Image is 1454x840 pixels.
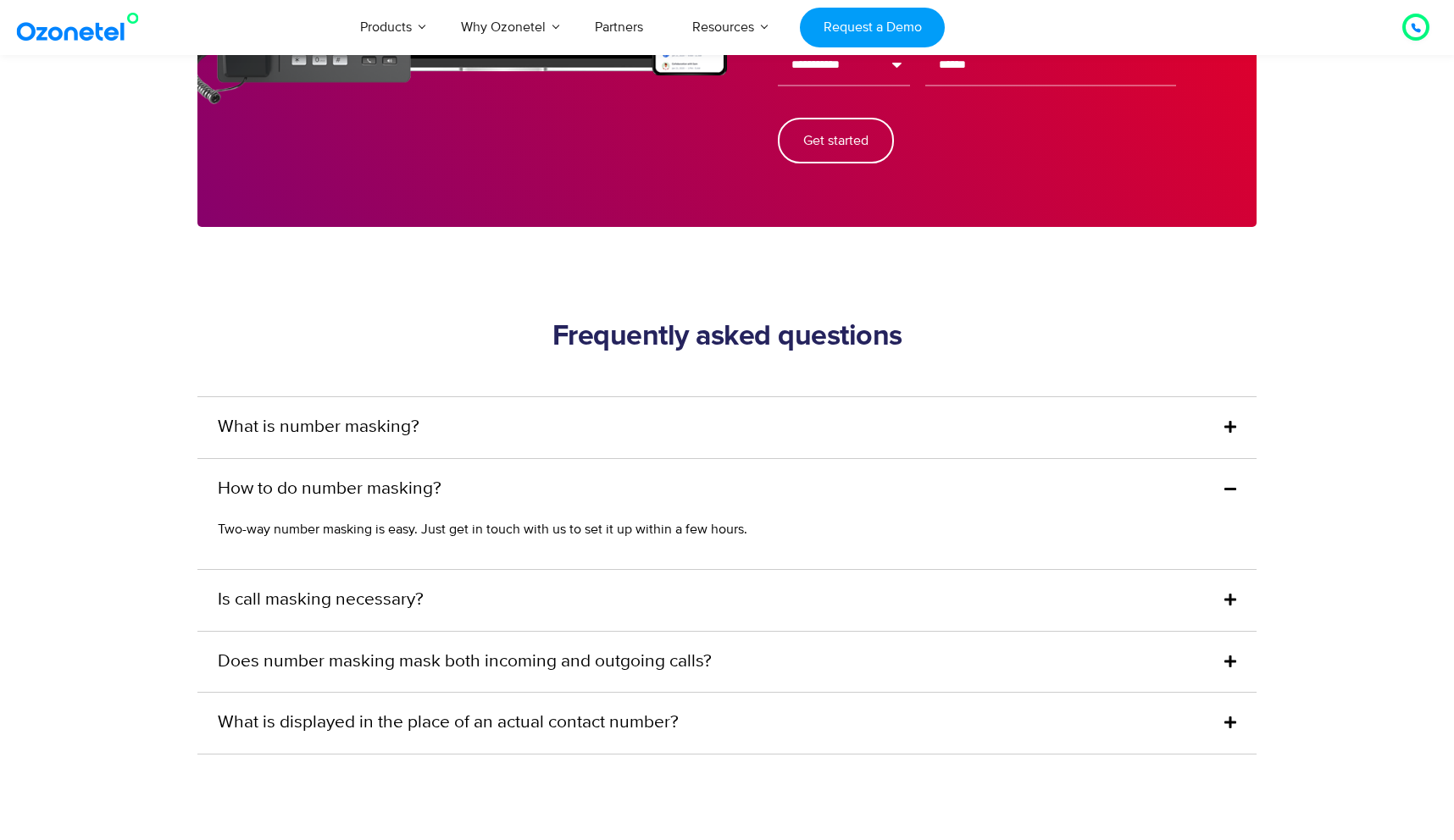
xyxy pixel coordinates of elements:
[218,710,679,737] a: What is displayed in the place of an actual contact number?
[800,8,945,47] a: Request a Demo
[197,570,1257,631] div: Is call masking necessary?
[197,320,1257,354] h2: Frequently asked questions
[218,414,419,441] a: What is number masking?
[778,118,894,163] button: Get started
[197,459,1257,520] div: How to do number masking?
[197,519,1257,569] div: How to do number masking?
[218,587,424,614] a: Is call masking necessary?
[197,397,1257,458] div: What is number masking?
[218,649,712,676] a: Does number masking mask both incoming and outgoing calls?
[218,476,441,503] a: How to do number masking?
[197,693,1257,754] div: What is displayed in the place of an actual contact number?
[803,134,869,147] span: Get started
[197,632,1257,693] div: Does number masking mask both incoming and outgoing calls?
[218,521,747,538] span: Two-way number masking is easy. Just get in touch with us to set it up within a few hours.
